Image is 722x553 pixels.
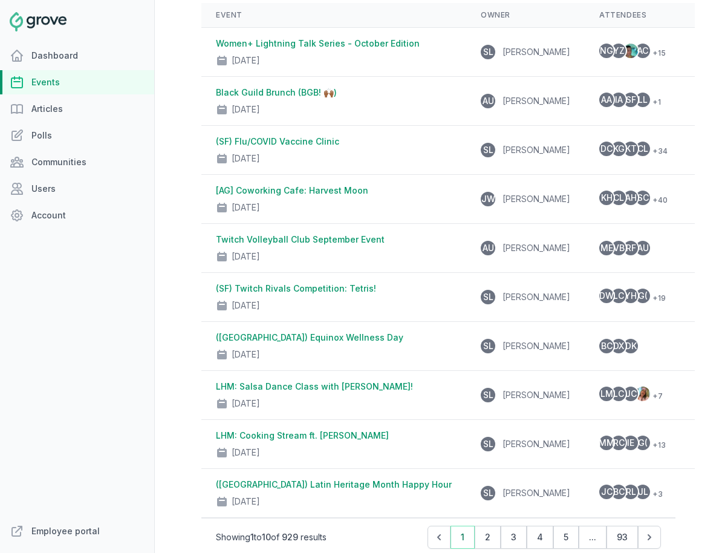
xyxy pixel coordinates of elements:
span: [PERSON_NAME] [502,341,570,351]
span: CL [637,145,648,153]
span: MM [599,439,614,447]
a: Twitch Volleyball Club September Event [216,234,385,244]
span: RF [626,244,636,252]
nav: Pagination [428,526,661,549]
span: LM [600,390,613,398]
span: DW [599,292,614,300]
span: VB [613,244,625,252]
span: YH [625,292,637,300]
span: JW [481,195,495,203]
span: AH [625,194,637,202]
button: 4 [527,526,553,549]
span: JL [638,488,648,496]
span: [PERSON_NAME] [502,96,570,106]
button: 5 [553,526,579,549]
span: IA [615,96,623,104]
a: LHM: Cooking Stream ft. [PERSON_NAME] [216,430,389,440]
span: + 15 [648,46,666,61]
span: [PERSON_NAME] [502,390,570,400]
th: Attendees [585,3,682,28]
span: SL [483,293,493,301]
a: (SF) Flu/COVID Vaccine Clinic [216,136,339,146]
span: G( [638,292,648,300]
span: AC [637,47,648,55]
button: 2 [475,526,501,549]
button: 93 [607,526,638,549]
span: [PERSON_NAME] [502,292,570,302]
span: JC [625,390,637,398]
span: BC [601,342,613,350]
span: + 13 [648,438,666,453]
a: [AG] Coworking Cafe: Harvest Moon [216,185,368,195]
span: + 34 [648,144,668,159]
span: SL [483,440,493,448]
a: ([GEOGRAPHIC_DATA]) Latin Heritage Month Happy Hour [216,479,452,489]
span: + 1 [648,95,661,110]
span: + 7 [648,389,663,404]
span: NG [600,47,613,55]
span: RC [613,439,625,447]
div: [DATE] [232,54,260,67]
span: KT [625,145,637,153]
span: SL [483,342,493,350]
span: AU [637,244,649,252]
span: + 19 [648,291,666,306]
span: 10 [262,532,271,542]
span: LL [638,96,648,104]
span: AA [601,96,612,104]
div: [DATE] [232,152,260,165]
div: [DATE] [232,398,260,410]
span: DK [625,342,637,350]
div: [DATE] [232,447,260,459]
a: Black Guild Brunch (BGB! 🙌🏾) [216,87,337,97]
span: IE [627,439,634,447]
div: [DATE] [232,201,260,214]
button: 3 [501,526,527,549]
a: ([GEOGRAPHIC_DATA]) Equinox Wellness Day [216,332,403,342]
span: JC [601,488,613,496]
span: KH [601,194,613,202]
a: Women+ Lightning Talk Series - October Edition [216,38,420,48]
span: + 40 [648,193,668,208]
th: Event [201,3,466,28]
span: BC [613,488,625,496]
span: SL [483,489,493,497]
span: ... [579,526,607,549]
span: [PERSON_NAME] [502,47,570,57]
div: [DATE] [232,496,260,508]
img: Grove [10,12,67,31]
span: AU [483,97,494,105]
button: 1 [450,526,475,549]
span: [PERSON_NAME] [502,243,570,253]
a: (SF) Twitch Rivals Competition: Tetris! [216,283,376,293]
div: [DATE] [232,299,260,312]
span: DX [613,342,624,350]
span: LC [613,292,624,300]
a: LHM: Salsa Dance Class with [PERSON_NAME]! [216,381,413,391]
div: [DATE] [232,103,260,116]
span: RL [626,488,636,496]
span: [PERSON_NAME] [502,145,570,155]
span: SL [483,391,493,399]
span: [PERSON_NAME] [502,439,570,449]
div: [DATE] [232,348,260,361]
span: 1 [250,532,254,542]
span: AU [483,244,494,252]
div: [DATE] [232,250,260,263]
span: SL [483,146,493,154]
span: LC [613,390,624,398]
span: YZ [613,47,625,55]
span: KG [613,145,625,153]
span: SL [483,48,493,56]
span: DC [600,145,613,153]
span: SF [626,96,636,104]
span: + 3 [648,487,663,502]
span: G( [638,439,648,447]
th: Owner [466,3,585,28]
span: SC [637,194,649,202]
span: ME [600,244,613,252]
span: [PERSON_NAME] [502,488,570,498]
span: 929 [282,532,298,542]
p: Showing to of results [216,531,327,543]
span: CL [613,194,624,202]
